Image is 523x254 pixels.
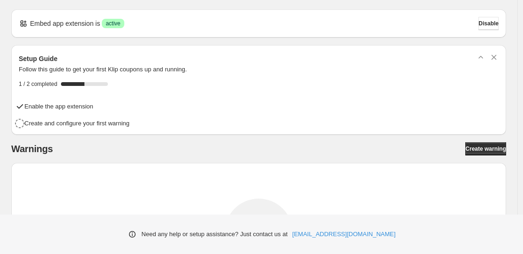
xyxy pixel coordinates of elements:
[19,65,499,74] p: Follow this guide to get your first Klip coupons up and running.
[30,19,100,28] p: Embed app extension is
[106,20,120,27] span: active
[11,143,53,154] h2: Warnings
[19,80,57,88] span: 1 / 2 completed
[465,142,506,155] a: Create warning
[24,119,129,128] h4: Create and configure your first warning
[292,230,395,239] a: [EMAIL_ADDRESS][DOMAIN_NAME]
[24,102,93,111] h4: Enable the app extension
[478,17,499,30] button: Disable
[19,54,57,63] h3: Setup Guide
[465,145,506,153] span: Create warning
[478,20,499,27] span: Disable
